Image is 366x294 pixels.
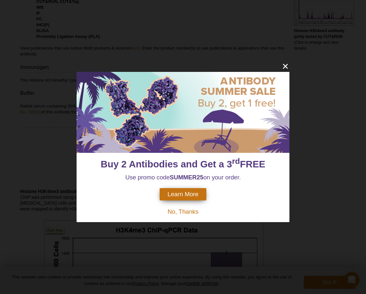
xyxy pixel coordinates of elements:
button: close [281,62,289,70]
span: Learn More [167,191,198,198]
span: Use promo code on your order. [125,174,241,181]
strong: SUMMER25 [170,174,203,181]
sup: rd [232,157,240,165]
span: No, Thanks [167,208,198,215]
span: Buy 2 Antibodies and Get a 3 FREE [101,159,265,169]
